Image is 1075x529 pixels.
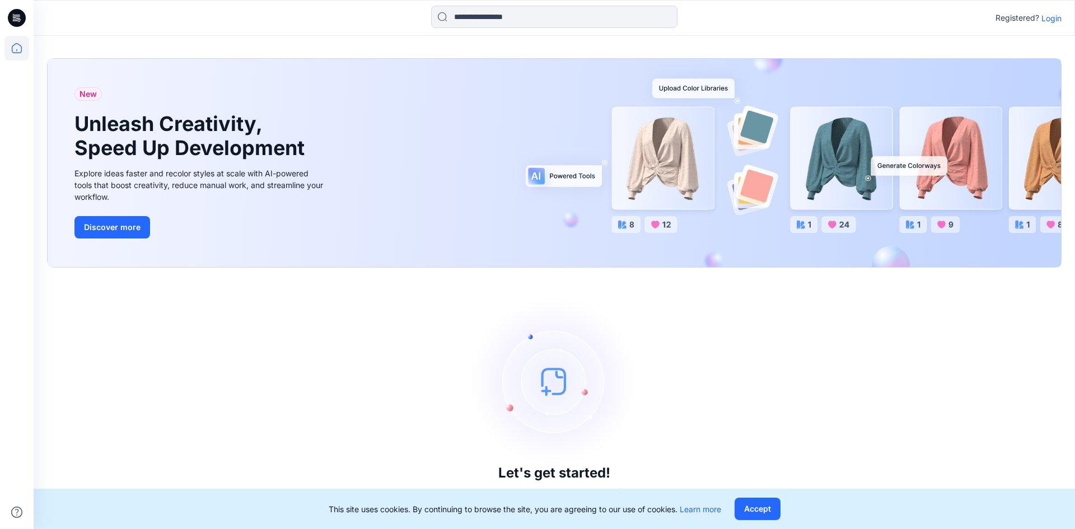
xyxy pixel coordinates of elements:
button: Accept [735,498,780,520]
div: Explore ideas faster and recolor styles at scale with AI-powered tools that boost creativity, red... [74,167,326,203]
button: Discover more [74,216,150,238]
a: Discover more [74,216,326,238]
p: This site uses cookies. By continuing to browse the site, you are agreeing to our use of cookies. [329,503,721,515]
p: Click New to add a style or create a folder. [463,485,646,499]
h1: Unleash Creativity, Speed Up Development [74,112,310,160]
p: Login [1041,12,1062,24]
h3: Let's get started! [498,465,610,481]
img: empty-state-image.svg [470,297,638,465]
a: Learn more [680,504,721,514]
span: New [80,87,97,101]
p: Registered? [995,11,1039,25]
